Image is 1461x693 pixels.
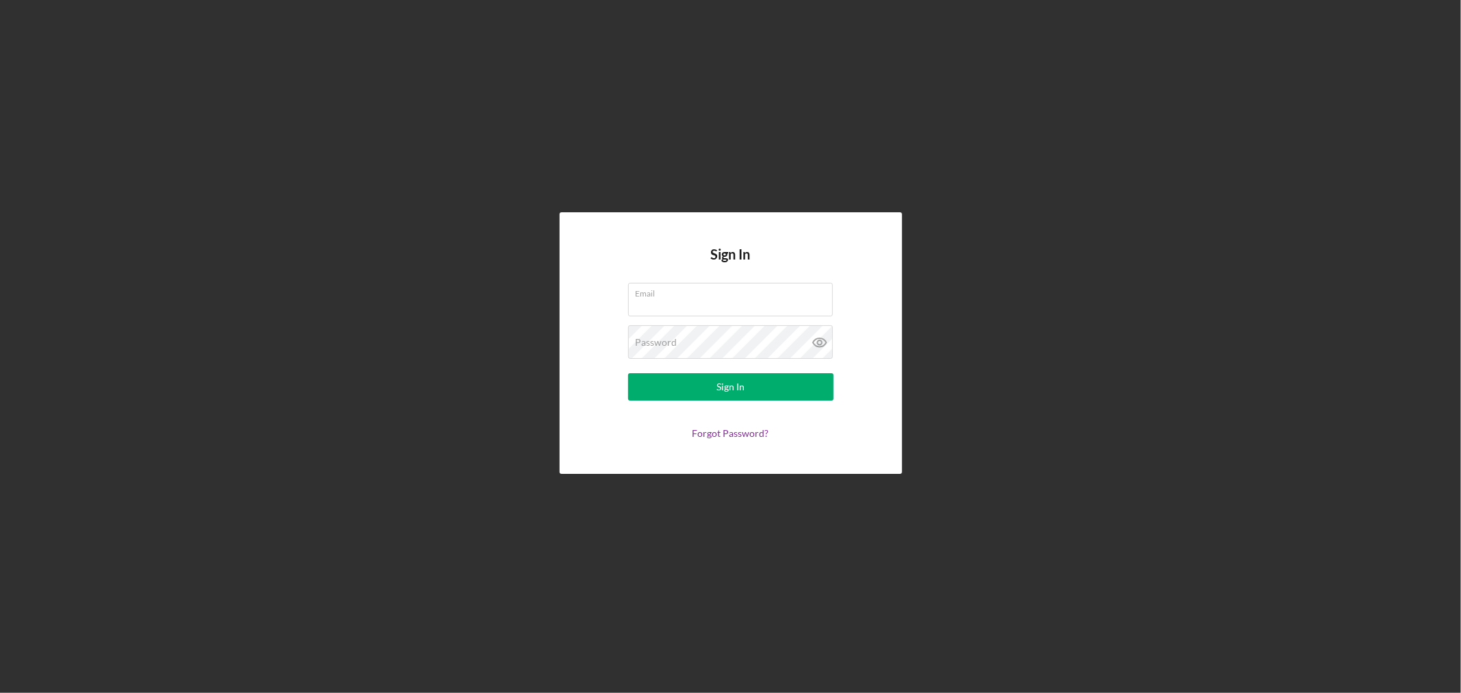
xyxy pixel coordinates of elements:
[636,283,833,299] label: Email
[636,337,677,348] label: Password
[692,427,769,439] a: Forgot Password?
[711,247,751,283] h4: Sign In
[716,373,745,401] div: Sign In
[628,373,834,401] button: Sign In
